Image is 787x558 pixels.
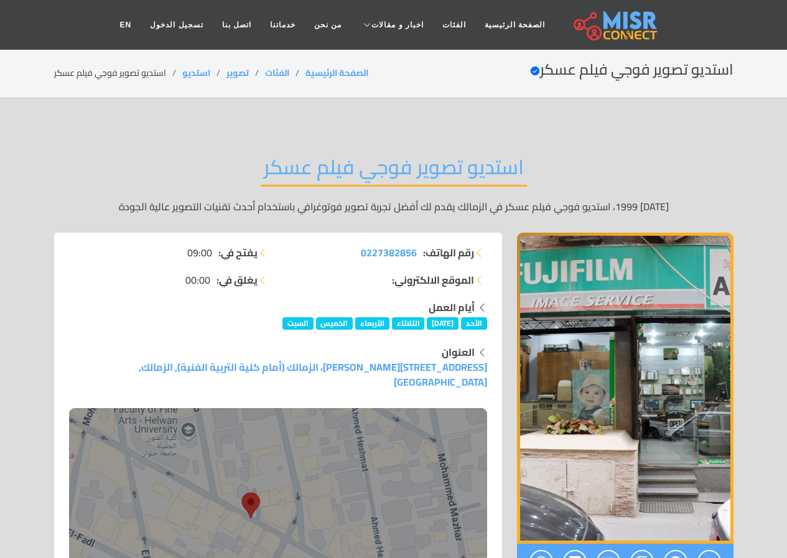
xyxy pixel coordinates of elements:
[574,9,657,40] img: main.misr_connect
[433,13,475,37] a: الفئات
[475,13,554,37] a: الصفحة الرئيسية
[213,13,261,37] a: اتصل بنا
[423,245,474,260] strong: رقم الهاتف:
[392,317,425,330] span: الثلاثاء
[261,13,305,37] a: خدماتنا
[182,65,210,81] a: استديو
[351,13,433,37] a: اخبار و مقالات
[54,67,182,80] li: استديو تصوير فوجي فيلم عسكر
[187,245,212,260] span: 09:00
[265,65,289,81] a: الفئات
[517,233,733,544] img: استديو تصوير فوجي فيلم عسكر
[316,317,353,330] span: الخميس
[226,65,249,81] a: تصوير
[355,317,389,330] span: الأربعاء
[141,13,212,37] a: تسجيل الدخول
[218,245,258,260] strong: يفتح في:
[361,243,417,262] span: 0227382856
[371,19,424,30] span: اخبار و مقالات
[517,233,733,544] div: 1 / 1
[427,317,459,330] span: [DATE]
[111,13,141,37] a: EN
[305,65,368,81] a: الصفحة الرئيسية
[261,155,527,187] h2: استديو تصوير فوجي فيلم عسكر
[217,272,258,287] strong: يغلق في:
[282,317,314,330] span: السبت
[361,245,417,260] a: 0227382856
[461,317,487,330] span: الأحد
[185,272,210,287] span: 00:00
[54,199,733,214] p: [DATE] 1999، استديو فوجي فيلم عسكر في الزمالك يقدم لك أفضل تجربة تصوير فوتوغرافي باستخدام أحدث تق...
[392,272,474,287] strong: الموقع الالكتروني:
[305,13,351,37] a: من نحن
[530,66,540,76] svg: Verified account
[429,298,475,317] strong: أيام العمل
[442,343,475,361] strong: العنوان
[530,61,733,79] h2: استديو تصوير فوجي فيلم عسكر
